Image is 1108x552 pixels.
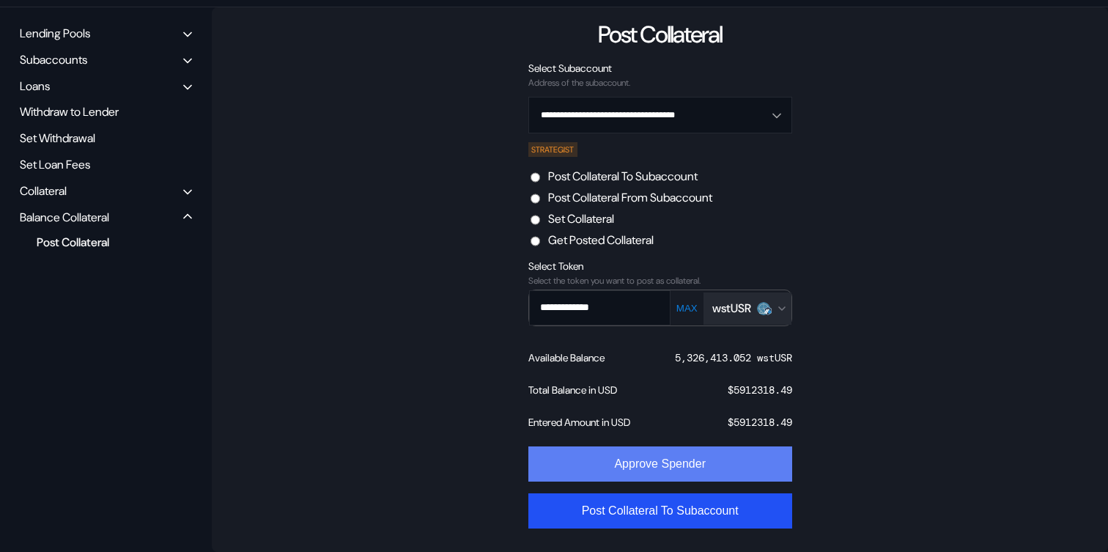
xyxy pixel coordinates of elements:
button: Open menu [528,97,792,133]
div: Select Subaccount [528,62,792,75]
div: Available Balance [528,351,605,364]
label: Set Collateral [548,211,614,227]
div: Select the token you want to post as collateral. [528,276,792,286]
label: Post Collateral To Subaccount [548,169,698,184]
div: Withdraw to Lender [15,100,197,123]
button: MAX [672,302,702,314]
button: Post Collateral To Subaccount [528,493,792,529]
div: Select Token [528,260,792,273]
div: 5,326,413.052 wstUSR [675,351,792,364]
button: Open menu for selecting token for payment [703,292,791,325]
div: Set Withdrawal [15,127,197,150]
div: Address of the subaccount. [528,78,792,88]
div: Entered Amount in USD [528,416,630,429]
div: Total Balance in USD [528,383,617,397]
img: arbitrum-Dowo5cUs.svg [764,306,772,315]
div: Collateral [20,183,67,199]
label: Get Posted Collateral [548,232,654,248]
div: Post Collateral [598,19,722,50]
div: Lending Pools [20,26,90,41]
div: Post Collateral [29,232,172,252]
div: Subaccounts [20,52,87,67]
label: Post Collateral From Subaccount [548,190,712,205]
div: Set Loan Fees [15,153,197,176]
button: Approve Spender [528,446,792,482]
div: $ 5912318.49 [728,383,792,397]
div: $ 5912318.49 [728,416,792,429]
div: wstUSR [712,301,751,316]
div: Loans [20,78,50,94]
img: USR_LOGO.png [757,302,770,315]
div: STRATEGIST [528,142,578,157]
div: Balance Collateral [20,210,109,225]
